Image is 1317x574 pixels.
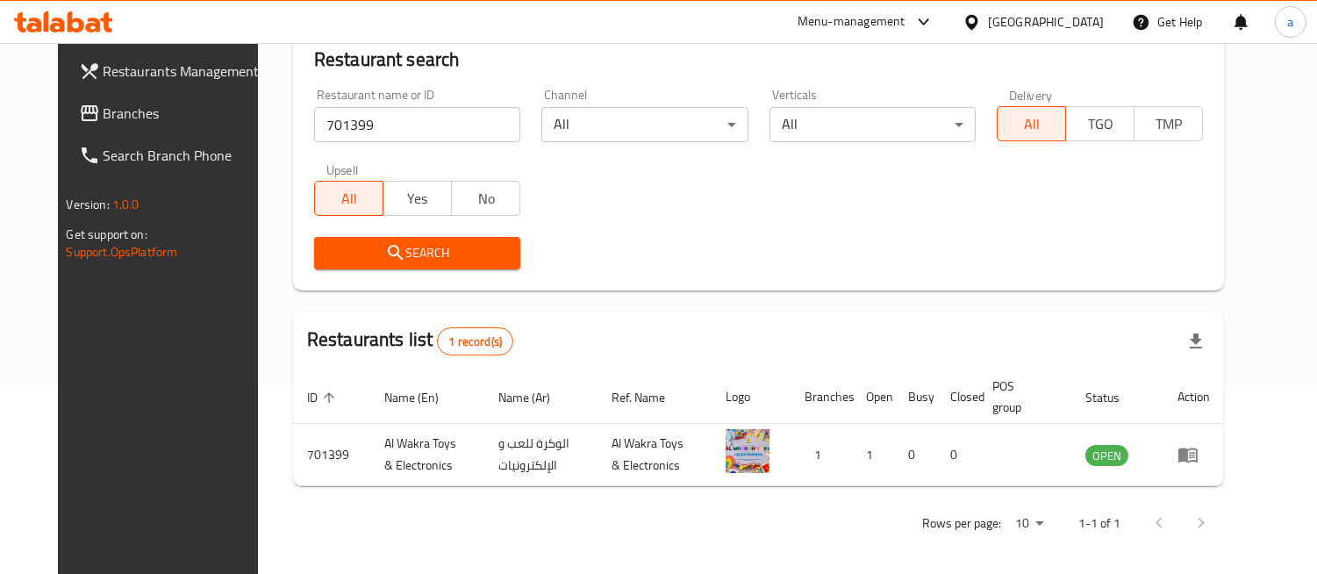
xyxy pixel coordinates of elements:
button: No [451,181,520,216]
div: All [769,107,976,142]
button: TGO [1065,106,1134,141]
p: Rows per page: [922,513,1001,535]
span: TMP [1142,111,1196,137]
a: Search Branch Phone [65,134,278,176]
a: Restaurants Management [65,50,278,92]
span: No [459,186,513,212]
th: Open [852,370,894,424]
label: Upsell [326,163,359,176]
span: Search Branch Phone [104,145,264,166]
span: Branches [104,103,264,124]
span: Yes [390,186,445,212]
span: TGO [1073,111,1127,137]
span: 1.0.0 [112,193,140,216]
span: All [322,186,376,212]
button: Yes [383,181,452,216]
th: Busy [894,370,936,424]
span: POS group [992,376,1050,418]
div: [GEOGRAPHIC_DATA] [988,12,1104,32]
td: Al Wakra Toys & Electronics [598,424,712,486]
label: Delivery [1009,89,1053,101]
td: Al Wakra Toys & Electronics [370,424,484,486]
div: Menu [1177,444,1210,465]
img: Al Wakra Toys & Electronics [726,429,769,473]
span: Ref. Name [612,387,688,408]
a: Branches [65,92,278,134]
input: Search for restaurant name or ID.. [314,107,520,142]
span: All [1005,111,1059,137]
span: Search [328,242,506,264]
a: Support.OpsPlatform [67,240,178,263]
p: 1-1 of 1 [1078,513,1120,535]
td: 0 [936,424,978,486]
td: 1 [791,424,852,486]
span: Status [1085,387,1142,408]
th: Branches [791,370,852,424]
td: 1 [852,424,894,486]
button: All [314,181,383,216]
span: OPEN [1085,446,1128,466]
div: Rows per page: [1008,511,1050,537]
span: ID [307,387,340,408]
span: Version: [67,193,110,216]
button: All [997,106,1066,141]
th: Closed [936,370,978,424]
th: Action [1163,370,1224,424]
div: All [541,107,748,142]
table: enhanced table [293,370,1225,486]
h2: Restaurant search [314,47,1204,73]
button: TMP [1134,106,1203,141]
th: Logo [712,370,791,424]
div: OPEN [1085,445,1128,466]
span: 1 record(s) [438,334,512,350]
div: Export file [1175,320,1217,362]
span: a [1287,12,1293,32]
td: الوكرة للعب و الإلكترونيات [484,424,598,486]
div: Menu-management [798,11,905,32]
div: Total records count [437,327,513,355]
span: Name (Ar) [498,387,573,408]
span: Restaurants Management [104,61,264,82]
td: 0 [894,424,936,486]
span: Get support on: [67,223,147,246]
span: Name (En) [384,387,462,408]
button: Search [314,237,520,269]
td: 701399 [293,424,370,486]
h2: Restaurants list [307,326,513,355]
